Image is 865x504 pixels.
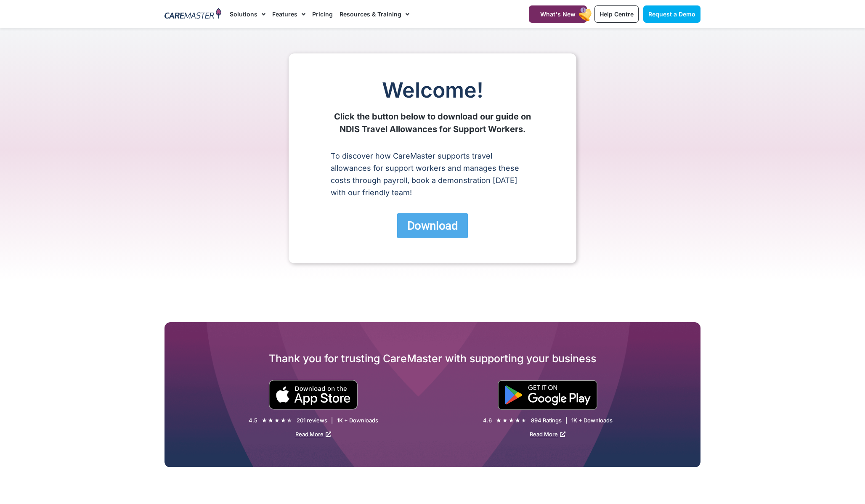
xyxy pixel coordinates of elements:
[483,417,492,424] div: 4.6
[498,380,597,410] img: "Get is on" Black Google play button.
[531,417,613,424] div: 894 Ratings | 1K + Downloads
[287,416,292,425] i: ★
[600,11,634,18] span: Help Centre
[496,416,501,425] i: ★
[496,416,527,425] div: 4.6/5
[397,213,468,238] a: Download
[529,5,587,23] a: What's New
[594,5,639,23] a: Help Centre
[407,218,458,233] span: Download
[165,352,700,365] h2: Thank you for trusting CareMaster with supporting your business
[331,79,534,102] h1: Welcome!
[165,8,221,21] img: CareMaster Logo
[643,5,700,23] a: Request a Demo
[521,416,527,425] i: ★
[515,416,520,425] i: ★
[268,416,273,425] i: ★
[295,431,331,438] a: Read More
[648,11,695,18] span: Request a Demo
[268,380,358,410] img: small black download on the apple app store button.
[509,416,514,425] i: ★
[502,416,508,425] i: ★
[281,416,286,425] i: ★
[334,111,531,134] strong: Click the button below to download our guide on NDIS Travel Allowances for Support Workers.
[297,417,378,424] div: 201 reviews | 1K + Downloads
[249,417,257,424] div: 4.5
[530,431,565,438] a: Read More
[540,11,576,18] span: What's New
[331,150,534,199] p: To discover how CareMaster supports travel allowances for support workers and manages these costs...
[262,416,292,425] div: 4.5/5
[274,416,280,425] i: ★
[262,416,267,425] i: ★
